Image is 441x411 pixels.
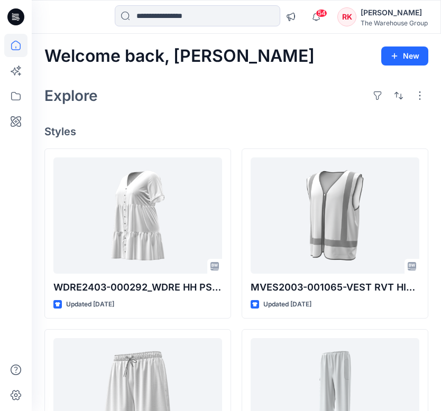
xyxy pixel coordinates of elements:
span: 54 [316,9,327,17]
a: WDRE2403-000292_WDRE HH PS BTN THRU MINI [53,157,222,274]
p: WDRE2403-000292_WDRE HH PS BTN THRU MINI [53,280,222,295]
a: MVES2003-001065-VEST RVT HIGH VIS REFLECTIVE [251,157,419,274]
div: RK [337,7,356,26]
h4: Styles [44,125,428,138]
button: New [381,46,428,66]
p: Updated [DATE] [263,299,311,310]
p: MVES2003-001065-VEST RVT HIGH VIS REFLECTIVE [251,280,419,295]
div: The Warehouse Group [361,19,428,27]
h2: Welcome back, [PERSON_NAME] [44,46,315,66]
h2: Explore [44,87,98,104]
div: [PERSON_NAME] [361,6,428,19]
p: Updated [DATE] [66,299,114,310]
